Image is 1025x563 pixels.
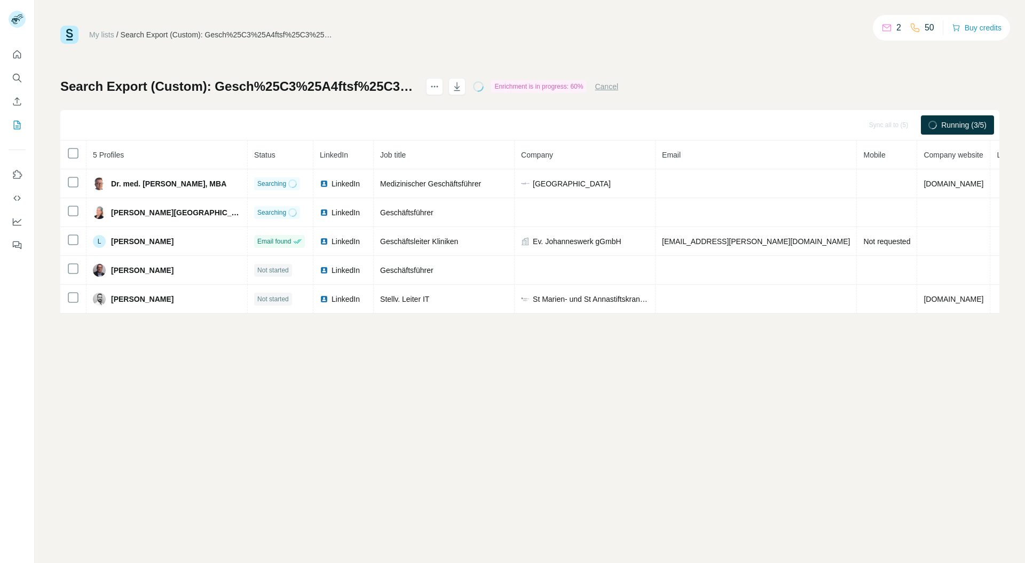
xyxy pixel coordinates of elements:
[9,236,26,255] button: Feedback
[320,266,328,275] img: LinkedIn logo
[662,237,850,246] span: [EMAIL_ADDRESS][PERSON_NAME][DOMAIN_NAME]
[332,207,360,218] span: LinkedIn
[93,264,106,277] img: Avatar
[380,151,406,159] span: Job title
[9,68,26,88] button: Search
[93,206,106,219] img: Avatar
[380,295,429,303] span: Stellv. Leiter IT
[925,21,934,34] p: 50
[521,151,553,159] span: Company
[320,179,328,188] img: LinkedIn logo
[533,236,621,247] span: Ev. Johanneswerk gGmbH
[257,237,291,246] span: Email found
[93,235,106,248] div: L
[521,295,530,303] img: company-logo
[93,151,124,159] span: 5 Profiles
[332,294,360,304] span: LinkedIn
[896,21,901,34] p: 2
[863,237,910,246] span: Not requested
[533,294,649,304] span: St Marien- und St Annastiftskrankenhaus
[320,295,328,303] img: LinkedIn logo
[332,178,360,189] span: LinkedIn
[9,92,26,111] button: Enrich CSV
[257,294,289,304] span: Not started
[320,208,328,217] img: LinkedIn logo
[595,81,618,92] button: Cancel
[93,293,106,306] img: Avatar
[924,151,983,159] span: Company website
[380,208,433,217] span: Geschäftsführer
[320,237,328,246] img: LinkedIn logo
[89,30,114,39] a: My lists
[380,266,433,275] span: Geschäftsführer
[9,189,26,208] button: Use Surfe API
[380,179,481,188] span: Medizinischer Geschäftsführer
[320,151,348,159] span: LinkedIn
[863,151,885,159] span: Mobile
[111,294,174,304] span: [PERSON_NAME]
[254,151,275,159] span: Status
[924,179,983,188] span: [DOMAIN_NAME]
[9,115,26,135] button: My lists
[997,151,1025,159] span: Landline
[116,29,119,40] li: /
[111,178,226,189] span: Dr. med. [PERSON_NAME], MBA
[60,78,416,95] h1: Search Export (Custom): Gesch%25C3%25A4ftsf%25C3%25BChrer Krankenhaus - [DATE] 06:14
[257,208,286,217] span: Searching
[332,265,360,276] span: LinkedIn
[533,178,611,189] span: [GEOGRAPHIC_DATA]
[111,236,174,247] span: [PERSON_NAME]
[426,78,443,95] button: actions
[924,295,983,303] span: [DOMAIN_NAME]
[521,179,530,188] img: company-logo
[121,29,334,40] div: Search Export (Custom): Gesch%25C3%25A4ftsf%25C3%25BChrer Krankenhaus - [DATE] 06:14
[662,151,681,159] span: Email
[941,120,987,130] span: Running (3/5)
[9,165,26,184] button: Use Surfe on LinkedIn
[257,265,289,275] span: Not started
[257,179,286,189] span: Searching
[332,236,360,247] span: LinkedIn
[60,26,78,44] img: Surfe Logo
[9,45,26,64] button: Quick start
[9,212,26,231] button: Dashboard
[111,207,241,218] span: [PERSON_NAME][GEOGRAPHIC_DATA]
[380,237,458,246] span: Geschäftsleiter Kliniken
[952,20,1002,35] button: Buy credits
[111,265,174,276] span: [PERSON_NAME]
[491,80,586,93] div: Enrichment is in progress: 60%
[93,177,106,190] img: Avatar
